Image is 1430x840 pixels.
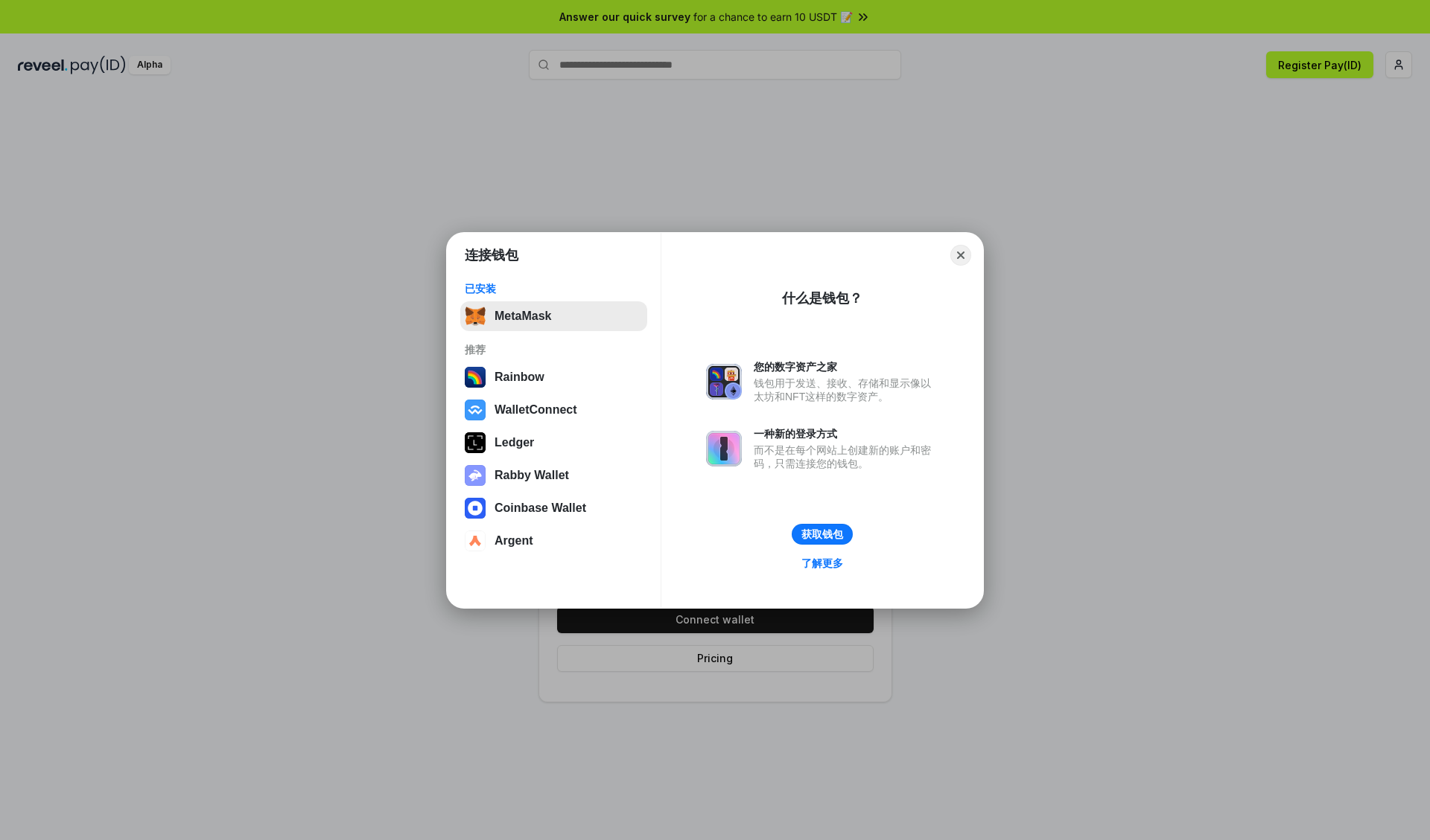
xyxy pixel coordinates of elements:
[465,498,486,519] img: svg+xml,%3Csvg%20width%3D%2228%22%20height%3D%2228%22%20viewBox%3D%220%200%2028%2028%22%20fill%3D...
[495,469,569,482] div: Rabby Wallet
[465,367,486,388] img: svg+xml,%3Csvg%20width%3D%22120%22%20height%3D%22120%22%20viewBox%3D%220%200%20120%20120%22%20fil...
[460,493,647,523] button: Coinbase Wallet
[465,282,643,295] div: 已安装
[460,526,647,556] button: Argent
[495,436,534,449] div: Ledger
[495,310,551,323] div: MetaMask
[460,301,647,331] button: MetaMask
[495,403,577,417] div: WalletConnect
[495,501,586,515] div: Coinbase Wallet
[754,443,938,470] div: 而不是在每个网站上创建新的账户和密码，只需连接您的钱包。
[460,362,647,392] button: Rainbow
[460,428,647,458] button: Ledger
[465,246,518,264] h1: 连接钱包
[460,461,647,490] button: Rabby Wallet
[465,465,486,486] img: svg+xml,%3Csvg%20xmlns%3D%22http%3A%2F%2Fwww.w3.org%2F2000%2Fsvg%22%20fill%3D%22none%22%20viewBox...
[782,289,862,307] div: 什么是钱包？
[706,364,742,400] img: svg+xml,%3Csvg%20xmlns%3D%22http%3A%2F%2Fwww.w3.org%2F2000%2Fsvg%22%20fill%3D%22none%22%20viewBox...
[792,524,853,545] button: 获取钱包
[465,343,643,356] div: 推荐
[792,554,852,573] a: 了解更多
[754,427,938,440] div: 一种新的登录方式
[706,431,742,467] img: svg+xml,%3Csvg%20xmlns%3D%22http%3A%2F%2Fwww.w3.org%2F2000%2Fsvg%22%20fill%3D%22none%22%20viewBox...
[465,432,486,453] img: svg+xml,%3Csvg%20xmlns%3D%22http%3A%2F%2Fwww.w3.org%2F2000%2Fsvg%22%20width%3D%2228%22%20height%3...
[465,530,486,551] img: svg+xml,%3Csvg%20width%3D%2228%22%20height%3D%2228%22%20viewBox%3D%220%200%2028%2028%22%20fill%3D...
[754,360,938,373] div: 您的数字资产之家
[495,371,544,384] div: Rainbow
[754,376,938,403] div: 钱包用于发送、接收、存储和显示像以太坊和NFT这样的数字资产。
[801,528,843,541] div: 获取钱包
[495,534,533,548] div: Argent
[465,400,486,420] img: svg+xml,%3Csvg%20width%3D%2228%22%20height%3D%2228%22%20viewBox%3D%220%200%2028%2028%22%20fill%3D...
[950,245,971,266] button: Close
[460,395,647,425] button: WalletConnect
[465,306,486,327] img: svg+xml,%3Csvg%20fill%3D%22none%22%20height%3D%2233%22%20viewBox%3D%220%200%2035%2033%22%20width%...
[801,557,843,570] div: 了解更多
